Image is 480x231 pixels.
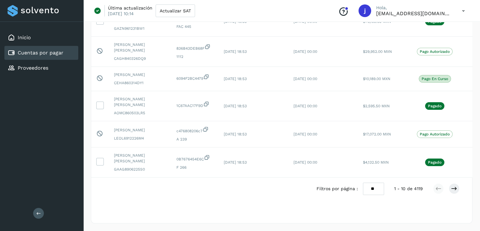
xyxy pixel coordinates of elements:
span: $10,189.00 MXN [363,77,390,81]
span: 1 - 10 de 4119 [394,185,423,192]
span: [DATE] 00:00 [293,160,317,165]
span: [PERSON_NAME] [PERSON_NAME] [114,153,166,164]
span: CEHA860314DY1 [114,80,166,86]
div: Inicio [4,31,78,45]
span: c476808206c7 [176,126,214,134]
span: $4,132.50 MXN [363,160,389,165]
span: [DATE] 00:00 [293,49,317,54]
a: Inicio [18,34,31,41]
span: 0B7676454E6C [176,154,214,162]
span: [DATE] 00:00 [293,104,317,108]
p: [DATE] 10:14 [108,11,134,16]
span: [DATE] 00:00 [293,132,317,136]
button: Actualizar SAT [156,4,195,17]
p: Hola, [376,5,452,10]
span: [DATE] 18:53 [224,160,247,165]
span: AOMC860503LR5 [114,110,166,116]
span: Actualizar SAT [160,9,191,13]
span: [DATE] 18:53 [224,77,247,81]
p: Pagado [428,160,441,165]
p: Pagado [428,104,441,108]
span: 1112 [176,54,214,59]
p: jrodriguez@kalapata.co [376,10,452,16]
span: $29,952.00 MXN [363,49,392,54]
span: $17,072.00 MXN [363,132,391,136]
span: [DATE] 18:53 [224,104,247,108]
span: GAZN961231BW1 [114,26,166,31]
p: Pago Autorizado [420,132,450,136]
span: [DATE] 18:53 [224,132,247,136]
span: LEOL6912226M4 [114,135,166,141]
span: 1C67AAC17F9D [176,101,214,109]
span: [PERSON_NAME] [PERSON_NAME] [114,42,166,53]
span: [PERSON_NAME] [PERSON_NAME] [114,96,166,108]
span: 6094F2BC4479 [176,74,214,81]
div: Proveedores [4,61,78,75]
span: [DATE] 00:00 [293,77,317,81]
p: Pago en curso [422,77,448,81]
span: FAC 445 [176,24,214,29]
div: Cuentas por pagar [4,46,78,60]
span: $2,595.50 MXN [363,104,390,108]
span: [PERSON_NAME] [114,72,166,78]
span: 836B43DEB68F [176,44,214,51]
a: Cuentas por pagar [18,50,63,56]
span: GAAG8906225S0 [114,166,166,172]
span: CAGH840326DQ9 [114,56,166,61]
p: Última actualización [108,5,152,11]
p: Pago Autorizado [420,49,450,54]
span: F 266 [176,165,214,170]
span: A 239 [176,136,214,142]
span: [DATE] 18:53 [224,49,247,54]
a: Proveedores [18,65,48,71]
span: Filtros por página : [317,185,358,192]
span: [PERSON_NAME] [114,127,166,133]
